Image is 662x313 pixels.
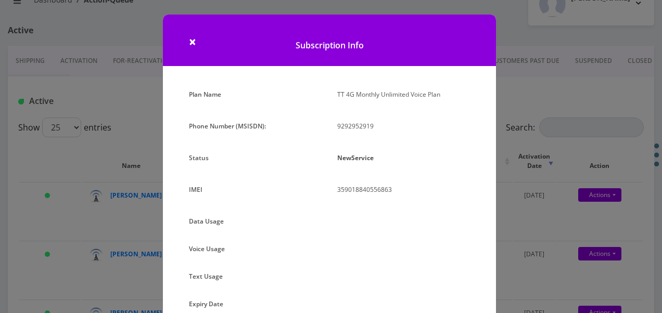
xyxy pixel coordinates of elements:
label: Phone Number (MSISDN): [189,119,266,134]
strong: NewService [337,153,374,162]
p: 359018840556863 [337,182,470,197]
label: Voice Usage [189,241,225,256]
h1: Subscription Info [163,15,496,66]
p: 9292952919 [337,119,470,134]
label: IMEI [189,182,202,197]
label: Data Usage [189,214,224,229]
label: Plan Name [189,87,221,102]
label: Status [189,150,209,165]
p: TT 4G Monthly Unlimited Voice Plan [337,87,470,102]
label: Expiry Date [189,296,223,311]
span: × [189,33,196,50]
label: Text Usage [189,269,223,284]
button: Close [189,35,196,48]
